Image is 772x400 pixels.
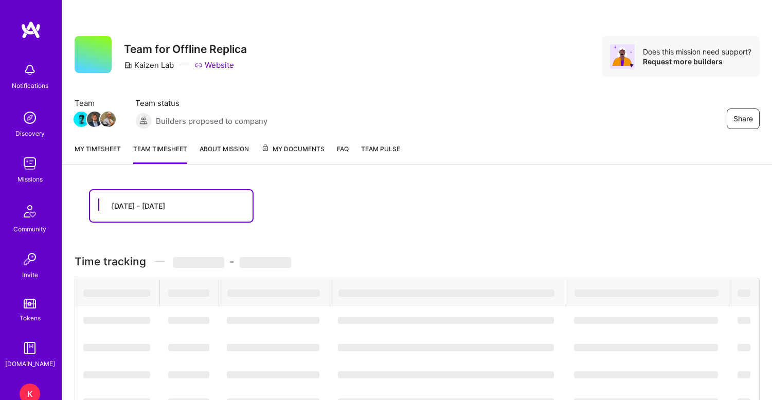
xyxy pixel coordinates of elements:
[227,371,319,378] span: ‌
[738,289,750,297] span: ‌
[738,371,750,378] span: ‌
[20,313,41,323] div: Tokens
[338,371,554,378] span: ‌
[574,344,718,351] span: ‌
[610,44,635,69] img: Avatar
[168,371,209,378] span: ‌
[24,299,36,308] img: tokens
[124,61,132,69] i: icon CompanyGray
[20,60,40,80] img: bell
[240,257,291,268] span: ‌
[75,255,760,268] h3: Time tracking
[83,289,150,297] span: ‌
[124,43,247,56] h3: Team for Offline Replica
[15,128,45,139] div: Discovery
[20,107,40,128] img: discovery
[733,114,753,124] span: Share
[643,47,751,57] div: Does this mission need support?
[74,112,89,127] img: Team Member Avatar
[338,289,554,297] span: ‌
[168,317,209,324] span: ‌
[338,344,554,351] span: ‌
[194,60,234,70] a: Website
[75,143,121,164] a: My timesheet
[13,224,46,234] div: Community
[227,317,319,324] span: ‌
[21,21,41,39] img: logo
[83,317,150,324] span: ‌
[727,108,760,129] button: Share
[173,257,224,268] span: ‌
[338,317,554,324] span: ‌
[22,269,38,280] div: Invite
[168,344,209,351] span: ‌
[83,344,150,351] span: ‌
[361,145,400,153] span: Team Pulse
[124,60,174,70] div: Kaizen Lab
[361,143,400,164] a: Team Pulse
[133,143,187,164] a: Team timesheet
[261,143,325,155] span: My Documents
[88,111,101,128] a: Team Member Avatar
[20,249,40,269] img: Invite
[168,289,209,297] span: ‌
[738,344,750,351] span: ‌
[12,80,48,91] div: Notifications
[227,289,320,297] span: ‌
[261,143,325,164] a: My Documents
[574,371,718,378] span: ‌
[20,153,40,174] img: teamwork
[574,289,719,297] span: ‌
[135,98,267,108] span: Team status
[574,317,718,324] span: ‌
[200,143,249,164] a: About Mission
[83,371,150,378] span: ‌
[20,338,40,358] img: guide book
[17,174,43,185] div: Missions
[738,317,750,324] span: ‌
[5,358,55,369] div: [DOMAIN_NAME]
[135,113,152,129] img: Builders proposed to company
[75,98,115,108] span: Team
[337,143,349,164] a: FAQ
[17,199,42,224] img: Community
[643,57,751,66] div: Request more builders
[156,116,267,126] span: Builders proposed to company
[227,344,319,351] span: ‌
[75,111,88,128] a: Team Member Avatar
[101,111,115,128] a: Team Member Avatar
[87,112,102,127] img: Team Member Avatar
[173,255,291,268] span: -
[112,201,165,211] div: [DATE] - [DATE]
[100,112,116,127] img: Team Member Avatar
